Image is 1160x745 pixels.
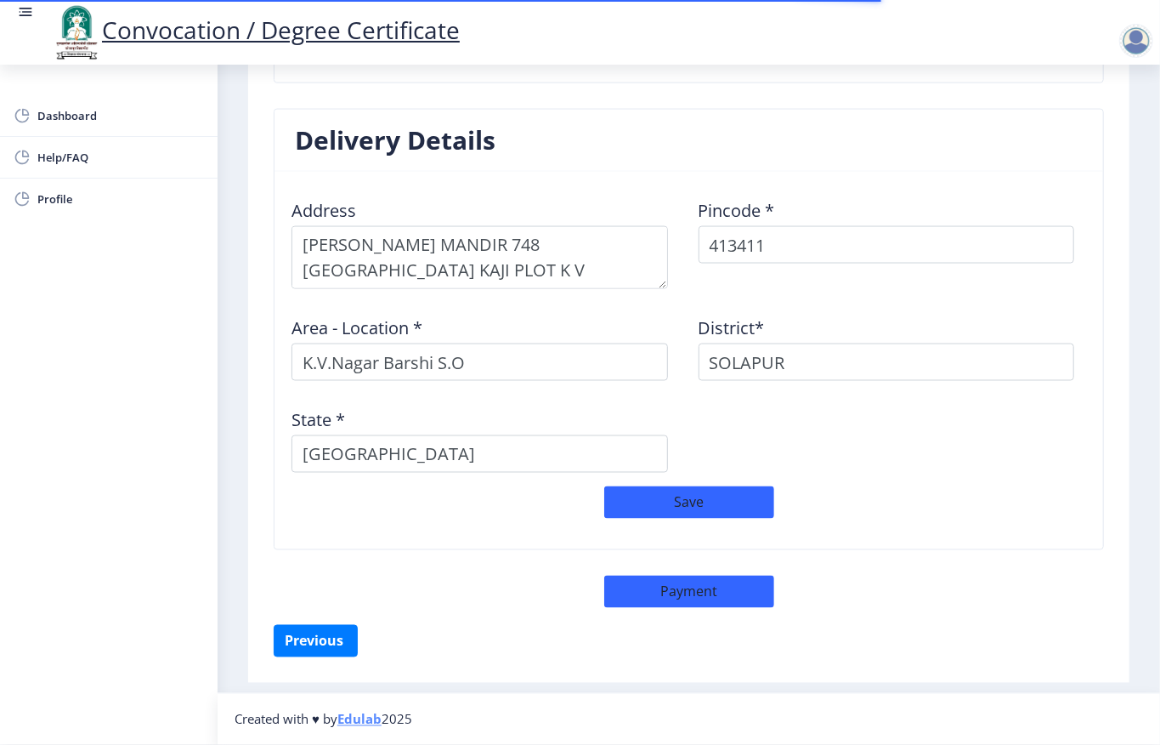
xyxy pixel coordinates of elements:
[37,189,204,209] span: Profile
[37,105,204,126] span: Dashboard
[699,226,1075,264] input: Pincode
[37,147,204,168] span: Help/FAQ
[604,486,774,519] button: Save
[699,344,1075,381] input: District
[291,344,668,381] input: Area - Location
[291,202,356,219] label: Address
[51,14,460,46] a: Convocation / Degree Certificate
[235,711,412,728] span: Created with ♥ by 2025
[337,711,382,728] a: Edulab
[291,320,422,337] label: Area - Location *
[604,576,774,608] button: Payment
[295,123,495,157] h3: Delivery Details
[699,320,765,337] label: District*
[274,625,358,657] button: Previous ‍
[699,202,775,219] label: Pincode *
[51,3,102,61] img: logo
[291,435,668,473] input: State
[291,412,345,429] label: State *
